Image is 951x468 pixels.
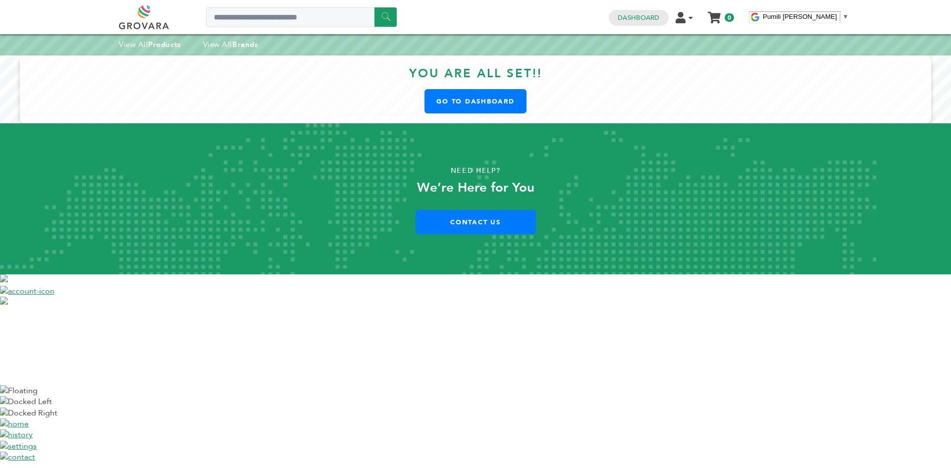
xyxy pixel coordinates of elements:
[424,89,527,113] a: Go to Dashboard
[206,7,397,27] input: Search a product or brand...
[48,163,903,178] p: Need Help?
[843,13,849,20] span: ▼
[725,13,734,22] span: 0
[709,9,720,19] a: My Cart
[30,65,921,90] h3: You are all set!!
[618,13,659,22] a: Dashboard
[416,210,536,234] a: Contact Us
[417,179,534,197] strong: We’re Here for You
[763,13,849,20] a: Pumili [PERSON_NAME]​
[763,13,837,20] span: Pumili [PERSON_NAME]
[840,13,840,20] span: ​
